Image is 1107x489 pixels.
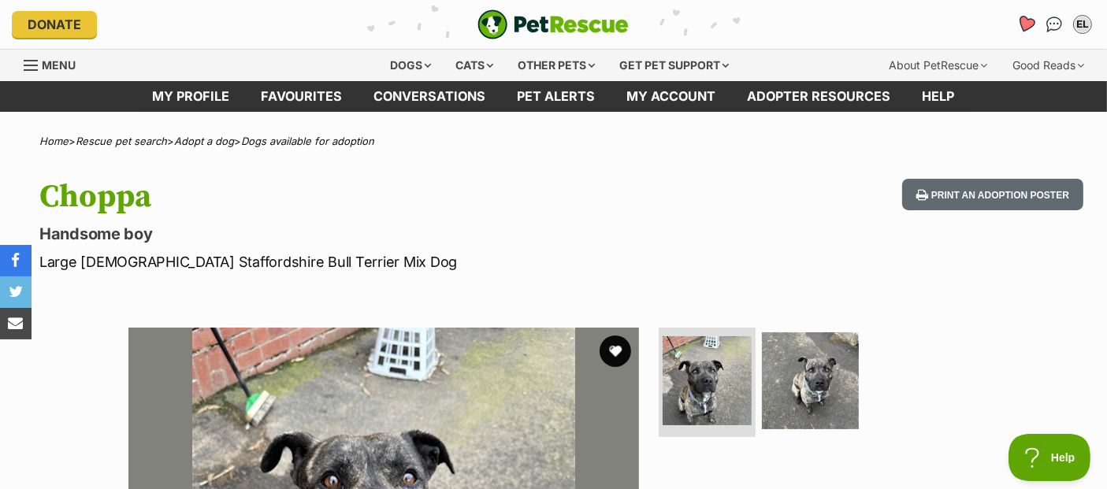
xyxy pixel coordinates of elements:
[24,50,87,78] a: Menu
[358,81,502,112] a: conversations
[1009,8,1042,40] a: Favourites
[379,50,442,81] div: Dogs
[732,81,907,112] a: Adopter resources
[1009,434,1091,481] iframe: Help Scout Beacon - Open
[76,135,167,147] a: Rescue pet search
[878,50,998,81] div: About PetRescue
[1042,12,1067,37] a: Conversations
[907,81,971,112] a: Help
[39,179,675,215] h1: Choppa
[902,179,1083,211] button: Print an adoption poster
[1001,50,1095,81] div: Good Reads
[477,9,629,39] a: PetRescue
[1075,17,1090,32] div: EL
[12,11,97,38] a: Donate
[507,50,606,81] div: Other pets
[246,81,358,112] a: Favourites
[1070,12,1095,37] button: My account
[477,9,629,39] img: logo-e224e6f780fb5917bec1dbf3a21bbac754714ae5b6737aabdf751b685950b380.svg
[502,81,611,112] a: Pet alerts
[39,135,69,147] a: Home
[1046,17,1063,32] img: chat-41dd97257d64d25036548639549fe6c8038ab92f7586957e7f3b1b290dea8141.svg
[600,335,631,367] button: favourite
[39,223,675,245] p: Handsome boy
[174,135,234,147] a: Adopt a dog
[39,251,675,272] p: Large [DEMOGRAPHIC_DATA] Staffordshire Bull Terrier Mix Dog
[444,50,504,81] div: Cats
[762,332,859,429] img: Photo of Choppa
[663,336,752,425] img: Photo of Choppa
[241,135,374,147] a: Dogs available for adoption
[42,58,76,72] span: Menu
[611,81,732,112] a: My account
[608,50,740,81] div: Get pet support
[1013,12,1095,37] ul: Account quick links
[137,81,246,112] a: My profile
